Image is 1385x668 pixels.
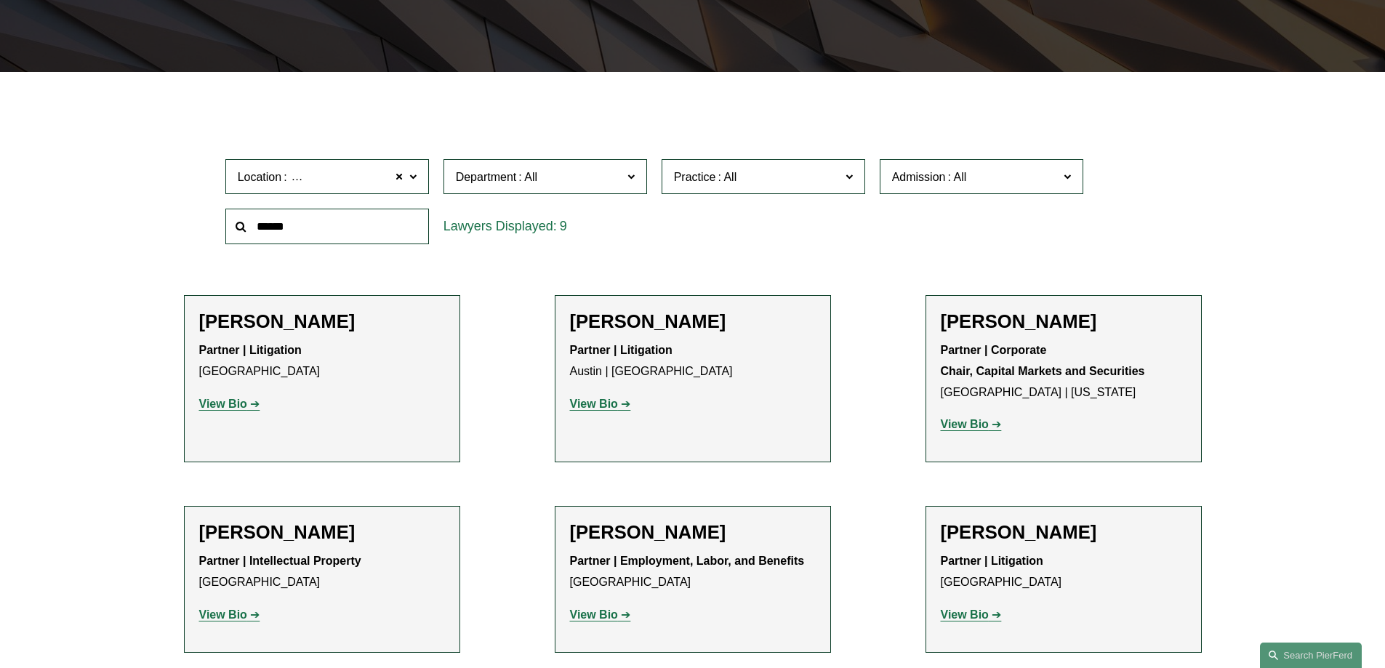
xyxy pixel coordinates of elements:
[570,555,805,567] strong: Partner | Employment, Labor, and Benefits
[941,555,1043,567] strong: Partner | Litigation
[941,340,1187,403] p: [GEOGRAPHIC_DATA] | [US_STATE]
[941,310,1187,333] h2: [PERSON_NAME]
[199,398,260,410] a: View Bio
[199,521,445,544] h2: [PERSON_NAME]
[199,310,445,333] h2: [PERSON_NAME]
[570,344,673,356] strong: Partner | Litigation
[1260,643,1362,668] a: Search this site
[570,340,816,382] p: Austin | [GEOGRAPHIC_DATA]
[674,171,716,183] span: Practice
[570,608,618,621] strong: View Bio
[941,418,989,430] strong: View Bio
[570,398,631,410] a: View Bio
[570,608,631,621] a: View Bio
[238,171,282,183] span: Location
[199,551,445,593] p: [GEOGRAPHIC_DATA]
[941,344,1145,377] strong: Partner | Corporate Chair, Capital Markets and Securities
[456,171,517,183] span: Department
[941,551,1187,593] p: [GEOGRAPHIC_DATA]
[199,344,302,356] strong: Partner | Litigation
[199,608,247,621] strong: View Bio
[941,608,1002,621] a: View Bio
[199,340,445,382] p: [GEOGRAPHIC_DATA]
[199,398,247,410] strong: View Bio
[941,608,989,621] strong: View Bio
[199,608,260,621] a: View Bio
[941,418,1002,430] a: View Bio
[289,168,411,187] span: [GEOGRAPHIC_DATA]
[560,219,567,233] span: 9
[892,171,946,183] span: Admission
[199,555,361,567] strong: Partner | Intellectual Property
[570,398,618,410] strong: View Bio
[570,521,816,544] h2: [PERSON_NAME]
[570,310,816,333] h2: [PERSON_NAME]
[941,521,1187,544] h2: [PERSON_NAME]
[570,551,816,593] p: [GEOGRAPHIC_DATA]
